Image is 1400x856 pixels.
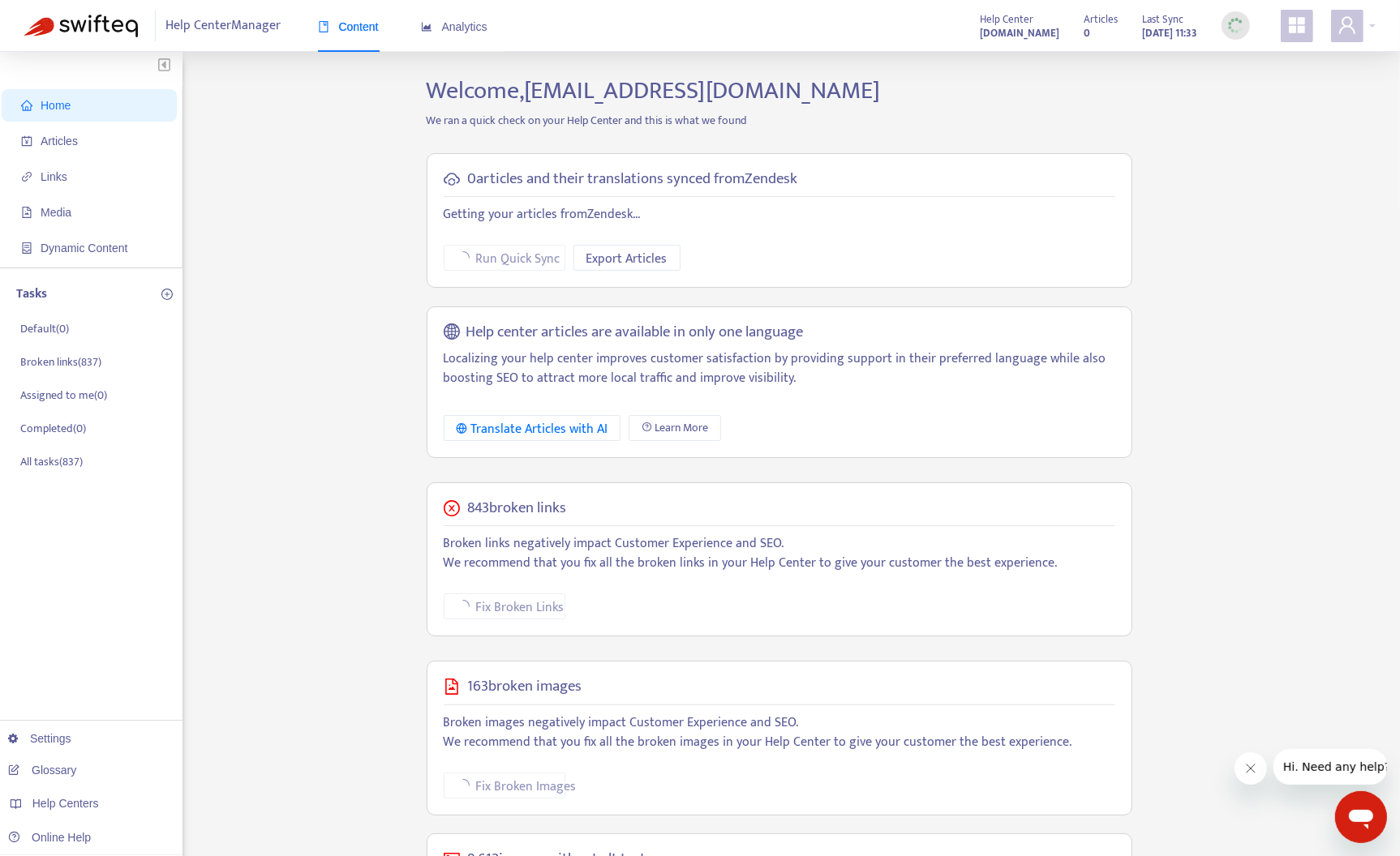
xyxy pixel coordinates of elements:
[10,11,117,24] span: Hi. Need any help?
[1273,749,1387,785] iframe: 会社からのメッセージ
[41,99,71,112] span: Home
[41,170,67,183] span: Links
[444,245,565,271] button: Run Quick Sync
[980,24,1059,42] a: [DOMAIN_NAME]
[629,415,721,441] a: Learn More
[1235,752,1267,785] iframe: メッセージを閉じる
[8,831,91,844] a: Online Help
[21,207,32,218] span: file-image
[20,453,83,470] p: All tasks ( 837 )
[444,500,460,516] span: close-circle
[468,170,798,189] h5: 0 articles and their translations synced from Zendesk
[21,242,32,254] span: container
[1084,11,1118,28] span: Articles
[476,597,565,618] span: Fix Broken Links
[1287,15,1307,35] span: appstore
[476,249,560,269] span: Run Quick Sync
[468,499,567,518] h5: 843 broken links
[8,732,71,745] a: Settings
[421,21,432,32] span: area-chart
[1142,11,1183,28] span: Last Sync
[444,323,460,342] span: global
[457,419,608,439] div: Translate Articles with AI
[32,797,99,810] span: Help Centers
[468,678,582,696] h5: 163 broken images
[444,593,565,619] button: Fix Broken Links
[318,21,329,32] span: book
[414,112,1144,129] p: We ran a quick check on your Help Center and this is what we found
[980,11,1033,28] span: Help Center
[20,320,69,337] p: Default ( 0 )
[41,242,127,255] span: Dynamic Content
[980,24,1059,42] strong: [DOMAIN_NAME]
[573,245,681,271] button: Export Articles
[20,420,86,437] p: Completed ( 0 )
[1142,24,1197,42] strong: [DATE] 11:33
[161,289,173,300] span: plus-circle
[454,250,470,266] span: loading
[454,777,470,793] span: loading
[1335,791,1387,843] iframe: メッセージングウィンドウを開くボタン
[20,387,107,404] p: Assigned to me ( 0 )
[21,135,32,147] span: account-book
[24,15,138,37] img: Swifteq
[1338,15,1357,35] span: user
[444,713,1115,752] p: Broken images negatively impact Customer Experience and SEO. We recommend that you fix all the br...
[1084,24,1090,42] strong: 0
[41,135,78,148] span: Articles
[586,249,668,269] span: Export Articles
[444,171,460,187] span: cloud-sync
[166,11,281,41] span: Help Center Manager
[655,419,708,437] span: Learn More
[454,598,470,614] span: loading
[21,171,32,182] span: link
[444,678,460,695] span: file-image
[20,353,101,370] p: Broken links ( 837 )
[444,415,621,441] button: Translate Articles with AI
[444,534,1115,573] p: Broken links negatively impact Customer Experience and SEO. We recommend that you fix all the bro...
[8,764,76,777] a: Glossary
[41,206,71,219] span: Media
[444,349,1115,388] p: Localizing your help center improves customer satisfaction by providing support in their preferre...
[427,71,881,111] span: Welcome, [EMAIL_ADDRESS][DOMAIN_NAME]
[444,773,565,798] button: Fix Broken Images
[318,20,379,33] span: Content
[444,205,1115,225] p: Getting your articles from Zendesk ...
[1226,15,1246,36] img: sync_loading.0b5143dde30e3a21642e.gif
[421,20,487,33] span: Analytics
[21,100,32,111] span: home
[466,323,803,342] h5: Help center articles are available in only one language
[476,777,577,797] span: Fix Broken Images
[16,285,47,304] p: Tasks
